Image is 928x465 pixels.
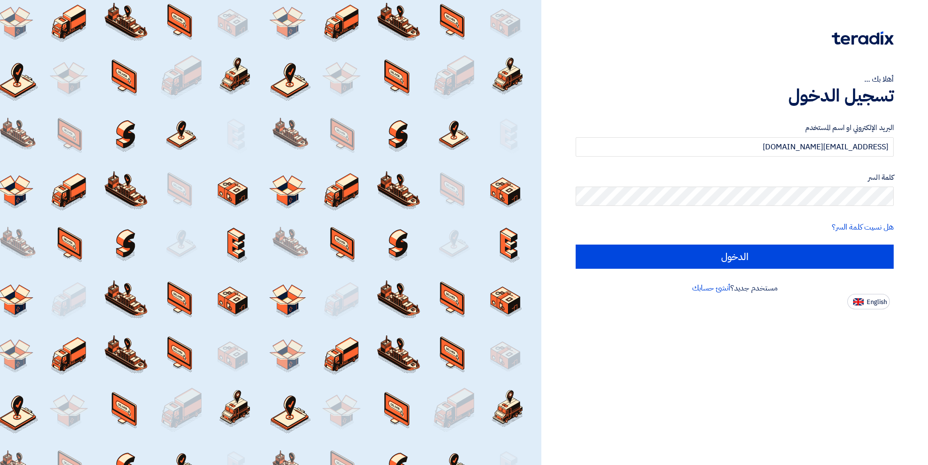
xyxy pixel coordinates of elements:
div: أهلا بك ... [576,73,894,85]
h1: تسجيل الدخول [576,85,894,106]
label: كلمة السر [576,172,894,183]
span: English [867,299,887,305]
div: مستخدم جديد؟ [576,282,894,294]
input: أدخل بريد العمل الإلكتروني او اسم المستخدم الخاص بك ... [576,137,894,157]
img: Teradix logo [832,31,894,45]
img: en-US.png [853,298,864,305]
a: هل نسيت كلمة السر؟ [832,221,894,233]
input: الدخول [576,245,894,269]
button: English [847,294,890,309]
label: البريد الإلكتروني او اسم المستخدم [576,122,894,133]
a: أنشئ حسابك [692,282,730,294]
